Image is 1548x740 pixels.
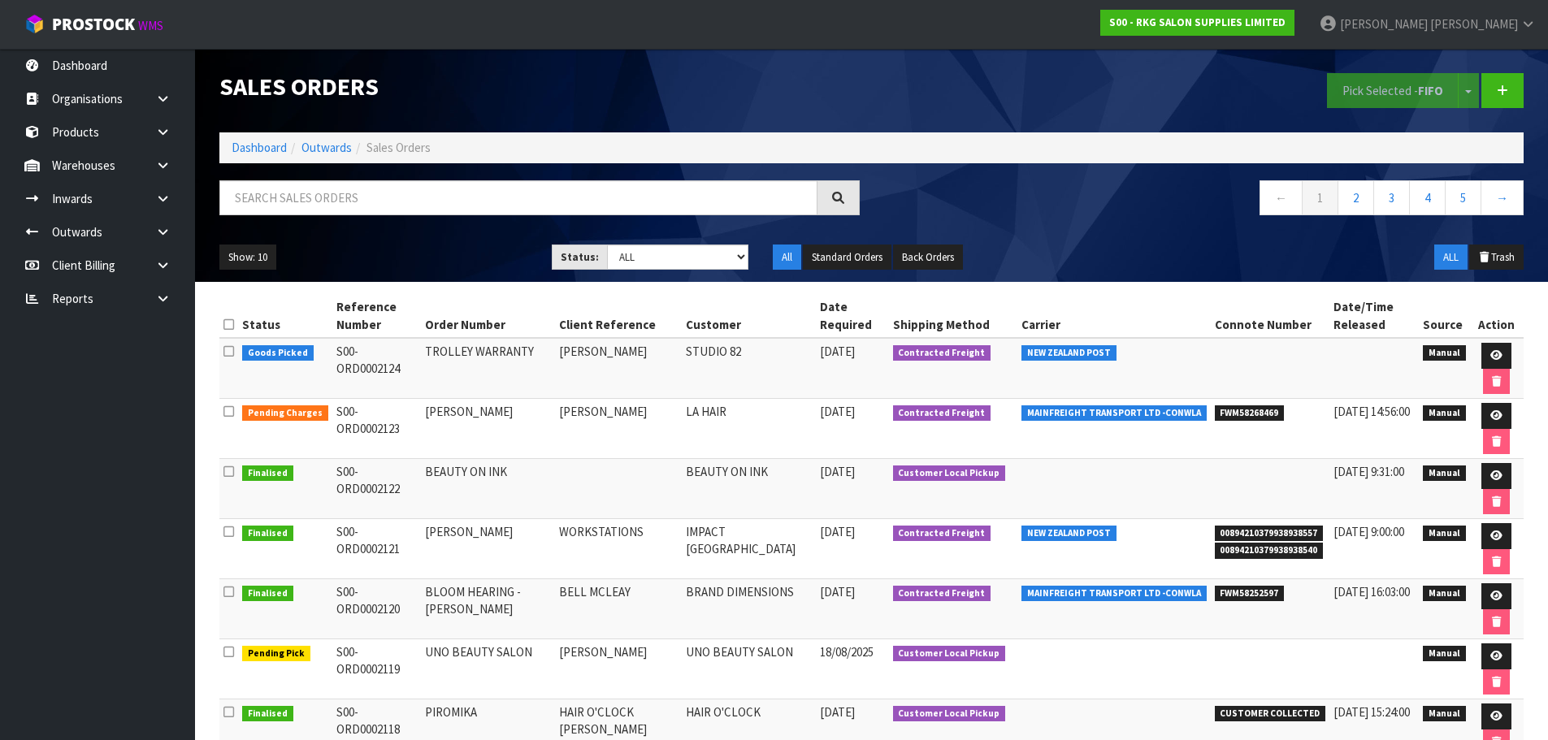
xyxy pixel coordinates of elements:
span: Sales Orders [366,140,431,155]
td: S00-ORD0002120 [332,579,421,639]
span: Finalised [242,526,293,542]
button: Show: 10 [219,245,276,270]
td: BELL MCLEAY [555,579,681,639]
span: 18/08/2025 [820,644,874,660]
span: [DATE] [820,584,855,599]
span: [DATE] [820,464,855,479]
span: Finalised [242,706,293,722]
span: Contracted Freight [893,345,991,361]
span: NEW ZEALAND POST [1021,345,1117,361]
span: Contracted Freight [893,526,991,542]
button: Standard Orders [803,245,891,270]
a: 1 [1302,180,1338,215]
span: [PERSON_NAME] [1340,16,1428,32]
span: Manual [1423,706,1466,722]
td: [PERSON_NAME] [421,519,556,579]
td: [PERSON_NAME] [555,639,681,699]
a: → [1481,180,1524,215]
img: cube-alt.png [24,14,45,34]
span: [DATE] [820,524,855,539]
a: Outwards [301,140,352,155]
span: FWM58268469 [1215,405,1285,422]
button: Pick Selected -FIFO [1327,73,1459,108]
a: 2 [1338,180,1374,215]
span: Manual [1423,586,1466,602]
td: BLOOM HEARING - [PERSON_NAME] [421,579,556,639]
span: ProStock [52,14,135,35]
a: 5 [1445,180,1481,215]
td: [PERSON_NAME] [421,399,556,459]
td: S00-ORD0002124 [332,338,421,399]
span: Manual [1423,465,1466,482]
th: Status [238,294,332,338]
span: Manual [1423,526,1466,542]
th: Carrier [1017,294,1211,338]
td: BEAUTY ON INK [682,459,816,519]
th: Customer [682,294,816,338]
td: S00-ORD0002121 [332,519,421,579]
span: Manual [1423,646,1466,662]
span: [DATE] 15:24:00 [1333,704,1410,720]
span: Customer Local Pickup [893,706,1006,722]
a: Dashboard [232,140,287,155]
span: Goods Picked [242,345,314,361]
span: [DATE] [820,404,855,419]
button: ALL [1434,245,1468,270]
th: Reference Number [332,294,421,338]
td: TROLLEY WARRANTY [421,338,556,399]
span: CUSTOMER COLLECTED [1215,706,1326,722]
span: 00894210379938938540 [1215,543,1324,559]
span: Pending Pick [242,646,310,662]
a: 3 [1373,180,1410,215]
td: BEAUTY ON INK [421,459,556,519]
th: Action [1470,294,1524,338]
span: FWM58252597 [1215,586,1285,602]
td: S00-ORD0002119 [332,639,421,699]
td: LA HAIR [682,399,816,459]
span: Contracted Freight [893,405,991,422]
span: MAINFREIGHT TRANSPORT LTD -CONWLA [1021,586,1207,602]
span: 00894210379938938557 [1215,526,1324,542]
a: S00 - RKG SALON SUPPLIES LIMITED [1100,10,1294,36]
td: [PERSON_NAME] [555,399,681,459]
th: Date Required [816,294,889,338]
nav: Page navigation [884,180,1524,220]
td: WORKSTATIONS [555,519,681,579]
td: S00-ORD0002123 [332,399,421,459]
span: [PERSON_NAME] [1430,16,1518,32]
td: BRAND DIMENSIONS [682,579,816,639]
th: Client Reference [555,294,681,338]
th: Source [1419,294,1470,338]
td: UNO BEAUTY SALON [421,639,556,699]
strong: Status: [561,250,599,264]
th: Connote Number [1211,294,1330,338]
th: Order Number [421,294,556,338]
span: MAINFREIGHT TRANSPORT LTD -CONWLA [1021,405,1207,422]
td: S00-ORD0002122 [332,459,421,519]
a: ← [1260,180,1303,215]
strong: S00 - RKG SALON SUPPLIES LIMITED [1109,15,1286,29]
span: Customer Local Pickup [893,465,1006,482]
span: Finalised [242,586,293,602]
span: [DATE] 14:56:00 [1333,404,1410,419]
td: UNO BEAUTY SALON [682,639,816,699]
button: Trash [1469,245,1524,270]
span: Manual [1423,405,1466,422]
span: Finalised [242,465,293,482]
strong: FIFO [1418,83,1443,98]
td: STUDIO 82 [682,338,816,399]
th: Shipping Method [889,294,1018,338]
td: IMPACT [GEOGRAPHIC_DATA] [682,519,816,579]
button: All [773,245,801,270]
button: Back Orders [893,245,963,270]
span: Customer Local Pickup [893,646,1006,662]
small: WMS [138,18,163,33]
span: Pending Charges [242,405,328,422]
span: [DATE] 16:03:00 [1333,584,1410,599]
span: [DATE] 9:00:00 [1333,524,1404,539]
span: Contracted Freight [893,586,991,602]
a: 4 [1409,180,1446,215]
span: [DATE] 9:31:00 [1333,464,1404,479]
h1: Sales Orders [219,73,860,100]
th: Date/Time Released [1329,294,1419,338]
